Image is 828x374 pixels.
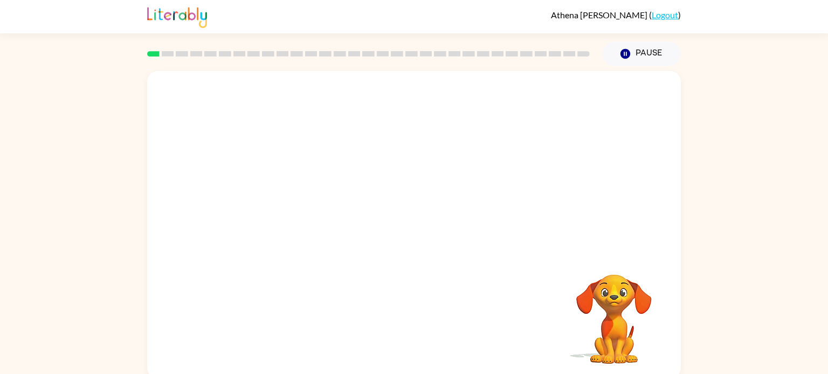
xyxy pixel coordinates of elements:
[652,10,678,20] a: Logout
[147,4,207,28] img: Literably
[551,10,649,20] span: Athena [PERSON_NAME]
[551,10,681,20] div: ( )
[560,258,668,365] video: Your browser must support playing .mp4 files to use Literably. Please try using another browser.
[603,41,681,66] button: Pause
